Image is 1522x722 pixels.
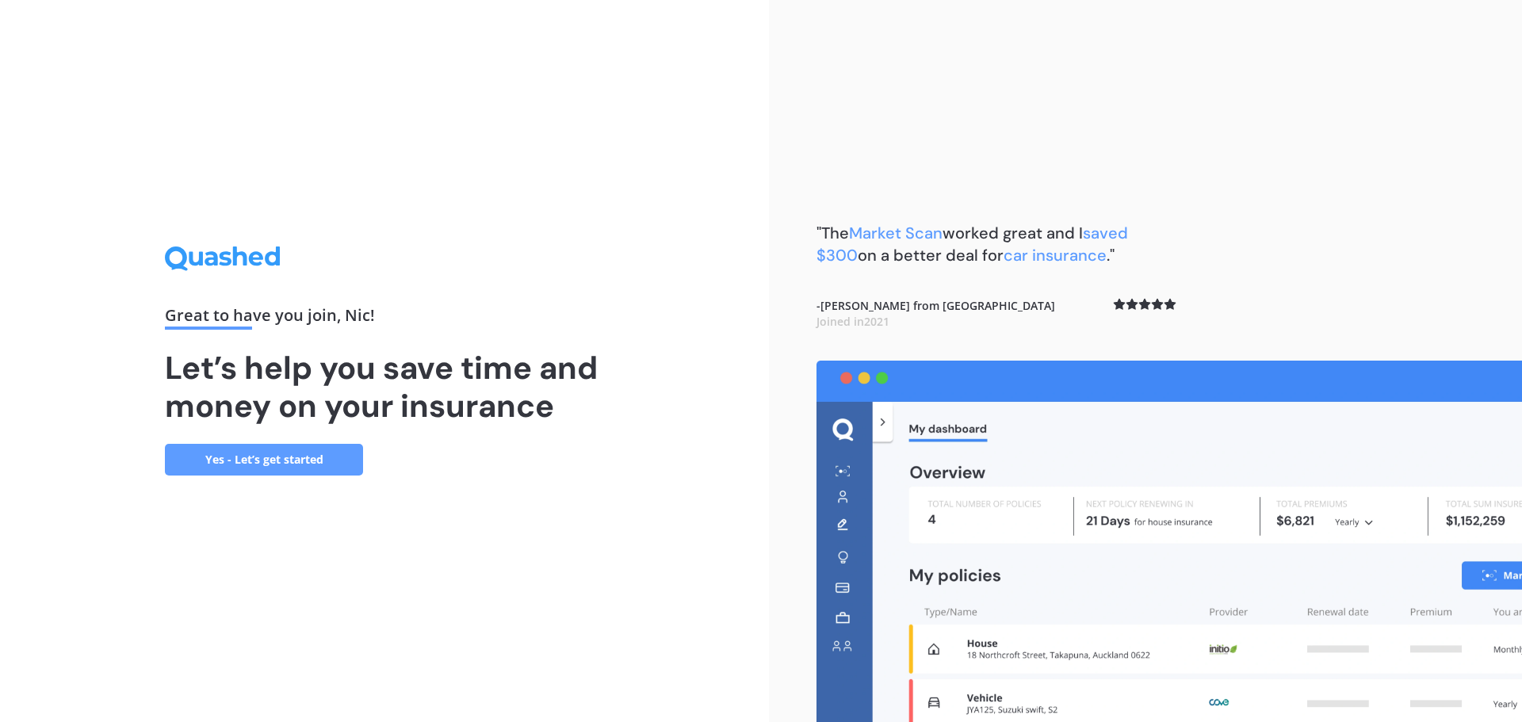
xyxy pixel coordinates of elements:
[816,223,1128,265] span: saved $300
[849,223,943,243] span: Market Scan
[165,349,604,425] h1: Let’s help you save time and money on your insurance
[816,361,1522,722] img: dashboard.webp
[816,223,1128,265] b: "The worked great and I on a better deal for ."
[165,444,363,476] a: Yes - Let’s get started
[816,298,1055,329] b: - [PERSON_NAME] from [GEOGRAPHIC_DATA]
[816,314,889,329] span: Joined in 2021
[165,308,604,330] div: Great to have you join , Nic !
[1004,245,1107,265] span: car insurance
